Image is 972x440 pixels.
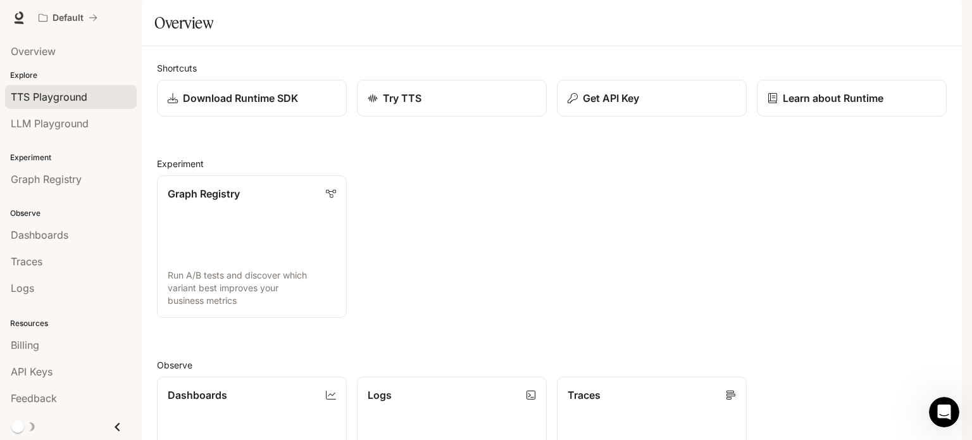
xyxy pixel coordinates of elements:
[757,80,947,116] a: Learn about Runtime
[157,358,947,372] h2: Observe
[157,80,347,116] a: Download Runtime SDK
[168,186,240,201] p: Graph Registry
[368,387,392,403] p: Logs
[157,61,947,75] h2: Shortcuts
[168,269,336,307] p: Run A/B tests and discover which variant best improves your business metrics
[557,80,747,116] button: Get API Key
[783,91,883,106] p: Learn about Runtime
[568,387,601,403] p: Traces
[168,387,227,403] p: Dashboards
[33,5,103,30] button: All workspaces
[157,157,947,170] h2: Experiment
[154,10,213,35] h1: Overview
[183,91,298,106] p: Download Runtime SDK
[53,13,84,23] p: Default
[383,91,421,106] p: Try TTS
[929,397,959,427] iframe: Intercom live chat
[583,91,639,106] p: Get API Key
[357,80,547,116] a: Try TTS
[157,175,347,318] a: Graph RegistryRun A/B tests and discover which variant best improves your business metrics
